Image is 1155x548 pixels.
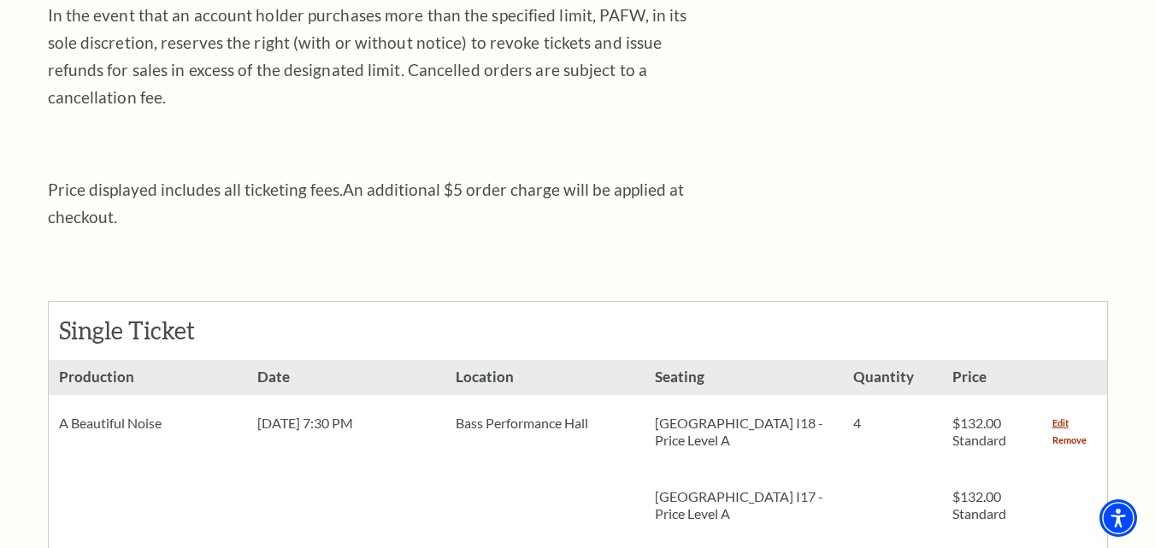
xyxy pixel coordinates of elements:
p: 4 [853,415,932,432]
h3: Price [942,360,1041,395]
span: $132.00 Standard [952,415,1006,448]
span: $132.00 Standard [952,488,1006,521]
span: Bass Performance Hall [456,415,588,431]
div: Accessibility Menu [1099,499,1137,537]
p: [GEOGRAPHIC_DATA] I17 - Price Level A [655,488,833,522]
a: Edit [1052,415,1069,432]
h2: Single Ticket [59,316,246,345]
h3: Quantity [843,360,942,395]
div: A Beautiful Noise [49,395,247,451]
h3: Seating [645,360,843,395]
span: An additional $5 order charge will be applied at checkout. [48,180,684,227]
p: [GEOGRAPHIC_DATA] I18 - Price Level A [655,415,833,449]
h3: Date [247,360,445,395]
p: Price displayed includes all ticketing fees. [48,176,698,231]
h3: Production [49,360,247,395]
a: Remove [1052,432,1087,449]
h3: Location [445,360,644,395]
div: [DATE] 7:30 PM [247,395,445,451]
